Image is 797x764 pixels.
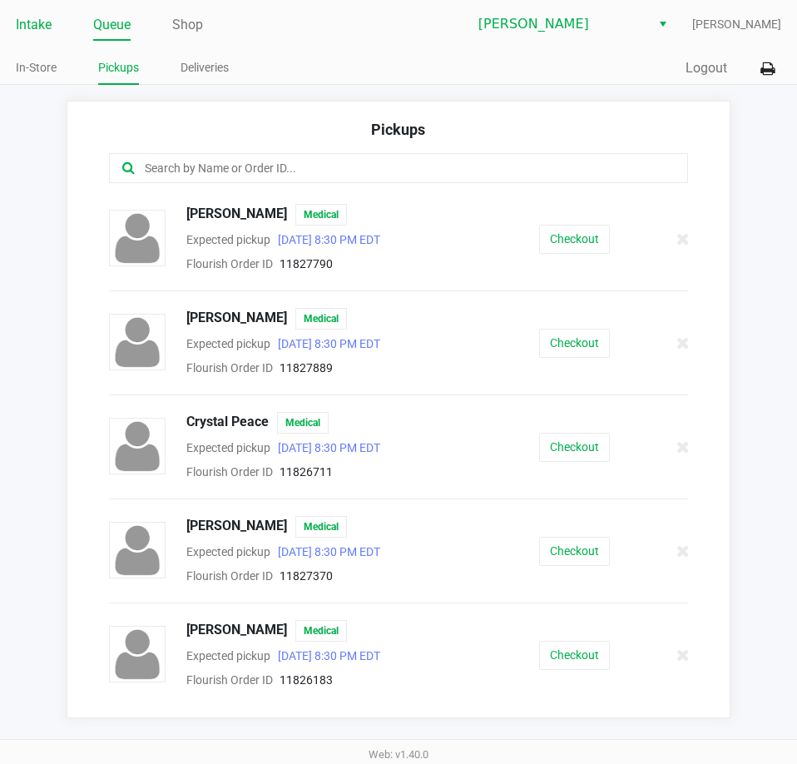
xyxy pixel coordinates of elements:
[295,516,347,538] span: Medical
[186,441,270,454] span: Expected pickup
[186,620,287,642] span: [PERSON_NAME]
[186,337,270,350] span: Expected pickup
[539,433,610,462] button: Checkout
[539,537,610,566] button: Checkout
[369,748,428,761] span: Web: v1.40.0
[93,13,131,37] a: Queue
[186,412,269,434] span: Crystal Peace
[186,204,287,226] span: [PERSON_NAME]
[270,233,380,246] span: [DATE] 8:30 PM EDT
[280,465,333,479] span: 11826711
[186,361,273,375] span: Flourish Order ID
[186,516,287,538] span: [PERSON_NAME]
[186,308,287,330] span: [PERSON_NAME]
[539,641,610,670] button: Checkout
[295,308,347,330] span: Medical
[186,233,270,246] span: Expected pickup
[539,225,610,254] button: Checkout
[295,620,347,642] span: Medical
[692,16,781,33] span: [PERSON_NAME]
[280,257,333,270] span: 11827790
[186,673,273,687] span: Flourish Order ID
[280,569,333,583] span: 11827370
[16,57,57,78] a: In-Store
[186,649,270,662] span: Expected pickup
[181,57,229,78] a: Deliveries
[280,361,333,375] span: 11827889
[270,545,380,558] span: [DATE] 8:30 PM EDT
[280,673,333,687] span: 11826183
[186,569,273,583] span: Flourish Order ID
[16,13,52,37] a: Intake
[270,649,380,662] span: [DATE] 8:30 PM EDT
[277,412,329,434] span: Medical
[686,58,727,78] button: Logout
[172,13,203,37] a: Shop
[98,57,139,78] a: Pickups
[539,329,610,358] button: Checkout
[186,545,270,558] span: Expected pickup
[143,159,641,178] input: Search by Name or Order ID...
[295,204,347,226] span: Medical
[270,337,380,350] span: [DATE] 8:30 PM EDT
[186,257,273,270] span: Flourish Order ID
[651,9,675,39] button: Select
[270,441,380,454] span: [DATE] 8:30 PM EDT
[478,14,641,34] span: [PERSON_NAME]
[186,465,273,479] span: Flourish Order ID
[371,121,425,138] span: Pickups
